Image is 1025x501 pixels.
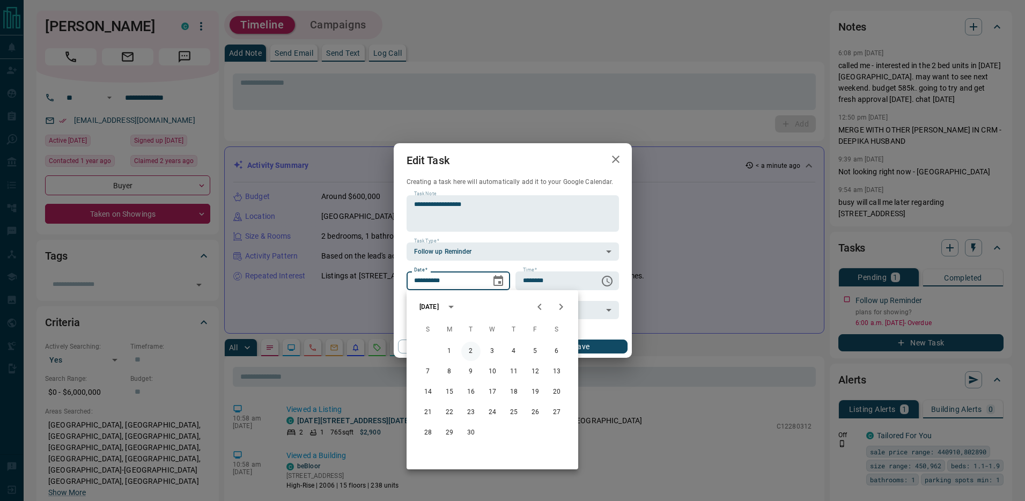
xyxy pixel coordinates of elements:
button: 28 [418,423,438,443]
p: Creating a task here will automatically add it to your Google Calendar. [407,178,619,187]
span: Sunday [418,319,438,341]
button: 25 [504,403,523,422]
span: Tuesday [461,319,481,341]
span: Monday [440,319,459,341]
span: Friday [526,319,545,341]
label: Task Type [414,238,439,245]
button: 8 [440,362,459,381]
button: 22 [440,403,459,422]
button: 18 [504,382,523,402]
button: 11 [504,362,523,381]
label: Task Note [414,190,436,197]
button: 26 [526,403,545,422]
button: 19 [526,382,545,402]
button: 24 [483,403,502,422]
span: Saturday [547,319,566,341]
button: 30 [461,423,481,443]
button: 12 [526,362,545,381]
button: Choose time, selected time is 6:00 AM [596,270,618,292]
button: 7 [418,362,438,381]
span: Wednesday [483,319,502,341]
button: 15 [440,382,459,402]
button: 14 [418,382,438,402]
div: Follow up Reminder [407,242,619,261]
button: 27 [547,403,566,422]
button: 17 [483,382,502,402]
div: [DATE] [419,302,439,312]
label: Time [523,267,537,274]
button: Cancel [398,340,490,353]
button: 20 [547,382,566,402]
button: Save [535,340,627,353]
button: 29 [440,423,459,443]
label: Date [414,267,427,274]
button: 13 [547,362,566,381]
button: 5 [526,342,545,361]
button: 2 [461,342,481,361]
h2: Edit Task [394,143,462,178]
span: Thursday [504,319,523,341]
button: Next month [550,296,572,318]
button: 16 [461,382,481,402]
button: Previous month [529,296,550,318]
button: 9 [461,362,481,381]
button: Choose date, selected date is Aug 13, 2025 [488,270,509,292]
button: calendar view is open, switch to year view [442,298,460,316]
button: 4 [504,342,523,361]
button: 6 [547,342,566,361]
button: 21 [418,403,438,422]
button: 3 [483,342,502,361]
button: 1 [440,342,459,361]
button: 23 [461,403,481,422]
button: 10 [483,362,502,381]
